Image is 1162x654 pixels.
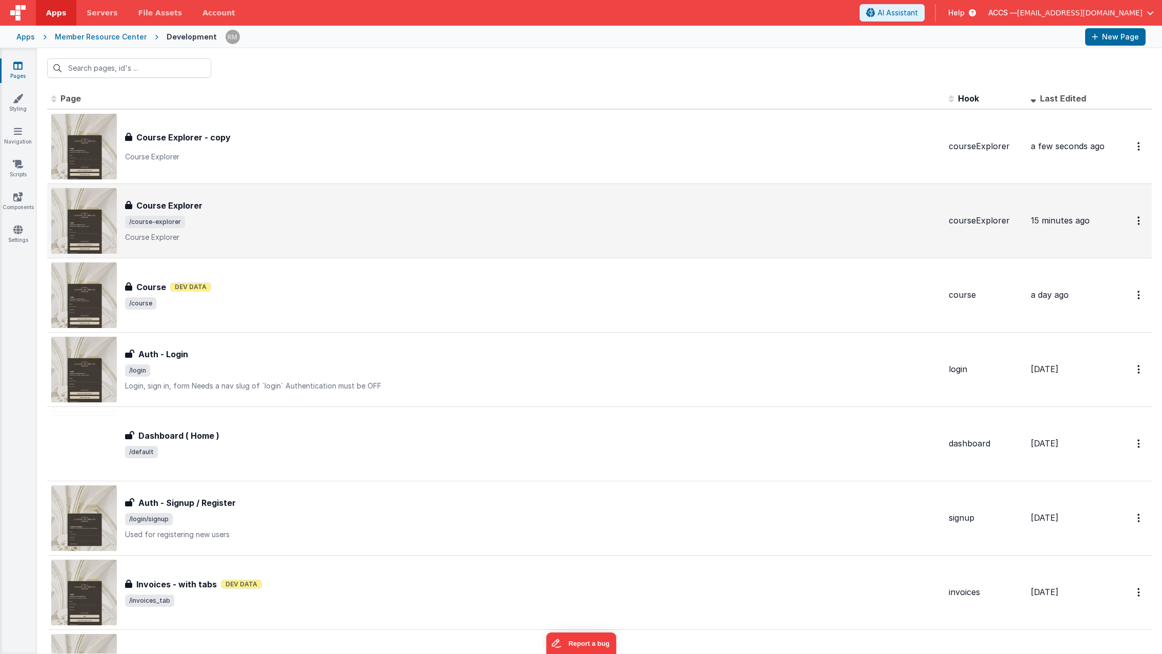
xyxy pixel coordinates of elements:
[1031,364,1058,374] span: [DATE]
[125,595,174,607] span: /invoices_tab
[949,215,1023,227] div: courseExplorer
[949,140,1023,152] div: courseExplorer
[138,497,236,509] h3: Auth - Signup / Register
[1017,8,1143,18] span: [EMAIL_ADDRESS][DOMAIN_NAME]
[1031,438,1058,448] span: [DATE]
[878,8,918,18] span: AI Assistant
[221,580,262,589] span: Dev Data
[125,364,150,377] span: /login
[136,281,166,293] h3: Course
[949,363,1023,375] div: login
[860,4,925,22] button: AI Assistant
[1131,359,1148,380] button: Options
[16,32,35,42] div: Apps
[1085,28,1146,46] button: New Page
[125,529,941,540] p: Used for registering new users
[55,32,147,42] div: Member Resource Center
[1040,93,1086,104] span: Last Edited
[1031,141,1105,151] span: a few seconds ago
[988,8,1017,18] span: ACCS —
[948,8,965,18] span: Help
[125,446,158,458] span: /default
[1031,513,1058,523] span: [DATE]
[949,512,1023,524] div: signup
[1031,587,1058,597] span: [DATE]
[988,8,1154,18] button: ACCS — [EMAIL_ADDRESS][DOMAIN_NAME]
[136,199,202,212] h3: Course Explorer
[136,578,217,590] h3: Invoices - with tabs
[125,232,941,242] p: Course Explorer
[125,297,156,310] span: /course
[1131,136,1148,157] button: Options
[1131,284,1148,305] button: Options
[138,430,219,442] h3: Dashboard ( Home )
[1031,215,1090,226] span: 15 minutes ago
[958,93,979,104] span: Hook
[47,58,211,78] input: Search pages, id's ...
[125,216,185,228] span: /course-explorer
[138,348,188,360] h3: Auth - Login
[1131,433,1148,454] button: Options
[138,8,182,18] span: File Assets
[167,32,217,42] div: Development
[136,131,231,144] h3: Course Explorer - copy
[87,8,117,18] span: Servers
[125,152,941,162] p: Course Explorer
[949,438,1023,449] div: dashboard
[226,30,240,44] img: 1e10b08f9103151d1000344c2f9be56b
[1131,210,1148,231] button: Options
[1131,507,1148,528] button: Options
[949,289,1023,301] div: course
[1131,582,1148,603] button: Options
[60,93,81,104] span: Page
[46,8,66,18] span: Apps
[1031,290,1069,300] span: a day ago
[170,282,211,292] span: Dev Data
[546,632,616,654] iframe: Marker.io feedback button
[125,513,173,525] span: /login/signup
[125,381,941,391] p: Login, sign in, form Needs a nav slug of `login` Authentication must be OFF
[949,586,1023,598] div: invoices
